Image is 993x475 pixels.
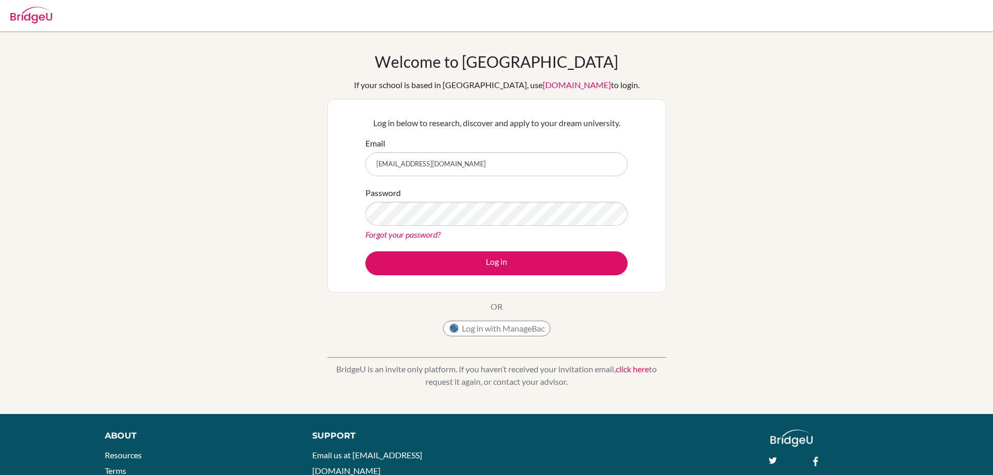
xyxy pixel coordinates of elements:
[365,117,628,129] p: Log in below to research, discover and apply to your dream university.
[105,450,142,460] a: Resources
[354,79,640,91] div: If your school is based in [GEOGRAPHIC_DATA], use to login.
[105,430,289,442] div: About
[365,187,401,199] label: Password
[365,251,628,275] button: Log in
[365,229,440,239] a: Forgot your password?
[327,363,666,388] p: BridgeU is an invite only platform. If you haven’t received your invitation email, to request it ...
[375,52,618,71] h1: Welcome to [GEOGRAPHIC_DATA]
[443,321,550,336] button: Log in with ManageBac
[543,80,611,90] a: [DOMAIN_NAME]
[770,430,813,447] img: logo_white@2x-f4f0deed5e89b7ecb1c2cc34c3e3d731f90f0f143d5ea2071677605dd97b5244.png
[312,430,484,442] div: Support
[10,7,52,23] img: Bridge-U
[616,364,649,374] a: click here
[491,300,502,313] p: OR
[365,137,385,150] label: Email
